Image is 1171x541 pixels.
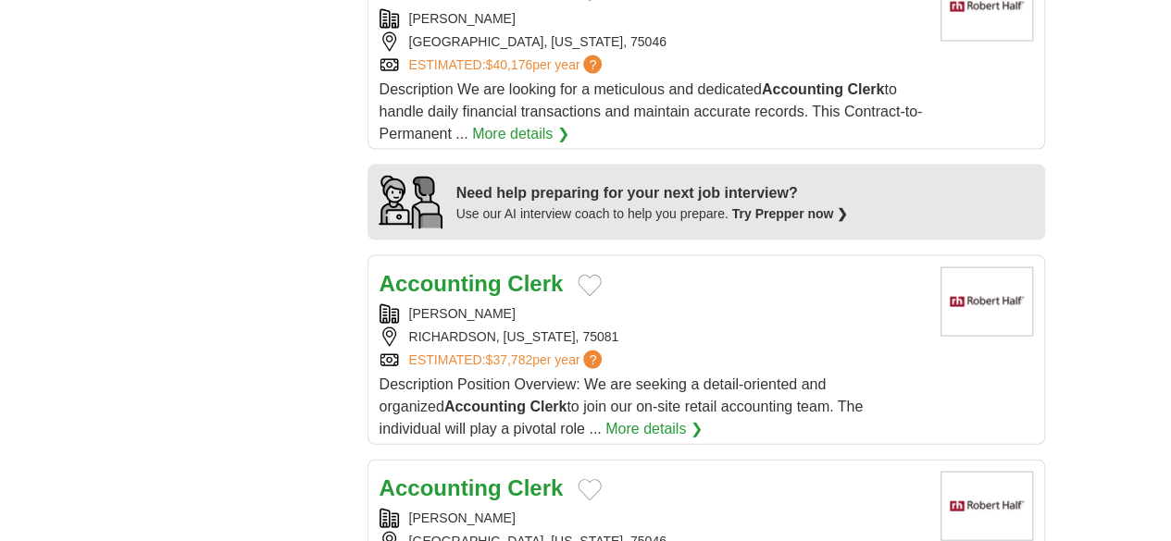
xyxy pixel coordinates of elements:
img: Robert Half logo [941,267,1033,337]
strong: Accounting [380,475,502,500]
span: $40,176 [485,57,532,72]
span: ? [583,350,602,369]
div: Use our AI interview coach to help you prepare. [456,204,849,224]
a: ESTIMATED:$37,782per year? [409,350,606,370]
a: [PERSON_NAME] [409,510,516,525]
span: $37,782 [485,352,532,367]
a: [PERSON_NAME] [409,11,516,26]
button: Add to favorite jobs [578,479,602,501]
strong: Clerk [847,81,884,97]
strong: Clerk [507,475,563,500]
button: Add to favorite jobs [578,275,602,297]
strong: Accounting [762,81,843,97]
span: Description Position Overview: We are seeking a detail-oriented and organized to join our on-site... [380,376,864,436]
a: ESTIMATED:$40,176per year? [409,55,606,75]
a: More details ❯ [605,418,703,440]
a: Try Prepper now ❯ [732,206,849,221]
span: ? [583,55,602,74]
a: Accounting Clerk [380,271,564,296]
strong: Clerk [507,271,563,296]
a: More details ❯ [472,123,569,145]
span: Description We are looking for a meticulous and dedicated to handle daily financial transactions ... [380,81,923,141]
img: Robert Half logo [941,472,1033,541]
strong: Clerk [529,399,567,414]
a: Accounting Clerk [380,475,564,500]
div: Need help preparing for your next job interview? [456,182,849,204]
a: [PERSON_NAME] [409,306,516,321]
strong: Accounting [380,271,502,296]
div: RICHARDSON, [US_STATE], 75081 [380,327,926,347]
div: [GEOGRAPHIC_DATA], [US_STATE], 75046 [380,32,926,52]
strong: Accounting [444,399,526,414]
